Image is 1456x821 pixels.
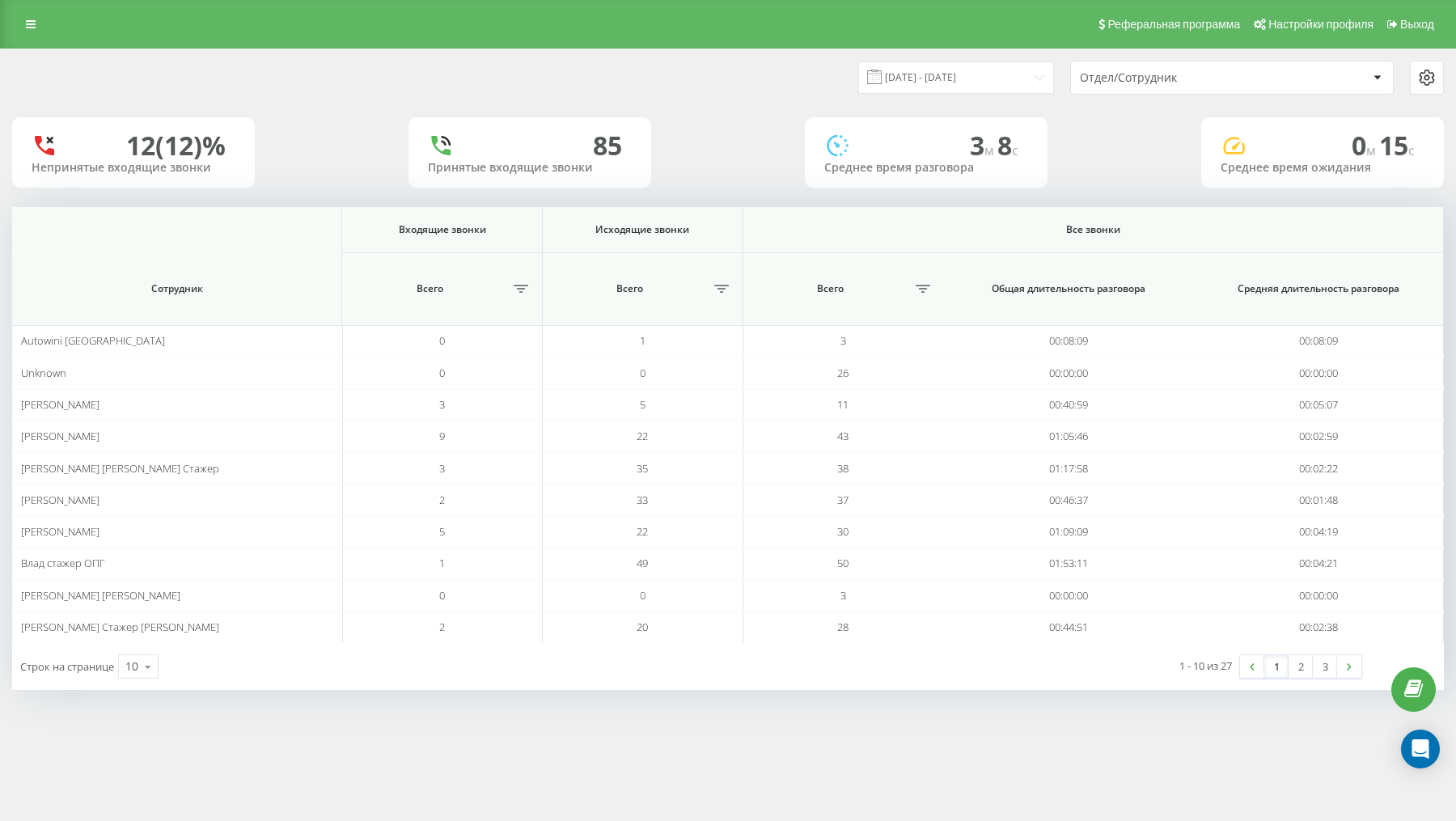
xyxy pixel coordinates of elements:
div: 12 (12)% [126,130,226,161]
span: 3 [840,588,846,603]
span: 26 [837,366,849,380]
span: 8 [997,128,1018,163]
span: 50 [837,556,849,570]
div: 10 [125,658,138,675]
span: 15 [1379,128,1415,163]
span: 37 [837,493,849,507]
a: 1 [1264,655,1289,678]
div: Отдел/Сотрудник [1080,71,1273,85]
span: Реферальная программа [1107,18,1240,31]
span: 43 [837,429,849,443]
td: 00:04:19 [1194,516,1444,548]
span: [PERSON_NAME] [21,397,99,412]
span: 3 [970,128,997,163]
span: 30 [837,524,849,539]
td: 01:05:46 [943,421,1193,452]
span: 35 [637,461,648,476]
span: 3 [439,461,445,476]
span: 2 [439,493,445,507]
span: Всего [551,282,709,295]
div: Среднее время ожидания [1221,161,1424,175]
span: 11 [837,397,849,412]
span: Средняя длительность разговора [1213,282,1424,295]
span: [PERSON_NAME] Стажер [PERSON_NAME] [21,620,219,634]
td: 01:09:09 [943,516,1193,548]
a: 2 [1289,655,1313,678]
div: Среднее время разговора [824,161,1028,175]
span: 0 [439,366,445,380]
span: 33 [637,493,648,507]
span: 0 [640,588,645,603]
span: 0 [640,366,645,380]
span: [PERSON_NAME] [PERSON_NAME] [21,588,180,603]
span: 2 [439,620,445,634]
span: 0 [1352,128,1379,163]
div: Open Intercom Messenger [1401,730,1440,768]
span: 1 [640,333,645,348]
span: Строк на странице [20,659,114,674]
span: 3 [439,397,445,412]
td: 00:00:00 [1194,357,1444,388]
span: 1 [439,556,445,570]
span: 5 [439,524,445,539]
td: 00:01:48 [1194,485,1444,516]
span: Общая длительность разговора [963,282,1174,295]
span: [PERSON_NAME] [PERSON_NAME] Стажер [21,461,219,476]
td: 00:00:00 [943,357,1193,388]
td: 00:00:00 [943,580,1193,612]
div: 85 [593,130,622,161]
td: 00:02:59 [1194,421,1444,452]
span: 22 [637,429,648,443]
span: Всего [350,282,508,295]
span: Сотрудник [36,282,318,295]
td: 00:08:09 [1194,325,1444,357]
td: 00:04:21 [1194,548,1444,579]
span: м [1366,142,1379,159]
span: 28 [837,620,849,634]
span: c [1012,142,1018,159]
td: 01:17:58 [943,452,1193,484]
span: Настройки профиля [1268,18,1373,31]
td: 00:02:38 [1194,612,1444,643]
td: 00:08:09 [943,325,1193,357]
span: [PERSON_NAME] [21,493,99,507]
div: Непринятые входящие звонки [32,161,235,175]
span: 20 [637,620,648,634]
td: 01:53:11 [943,548,1193,579]
div: Принятые входящие звонки [428,161,632,175]
span: Autowini [GEOGRAPHIC_DATA] [21,333,165,348]
span: Все звонки [785,223,1401,236]
span: Влад стажер ОПГ [21,556,105,570]
td: 00:44:51 [943,612,1193,643]
td: 00:00:00 [1194,580,1444,612]
td: 00:40:59 [943,389,1193,421]
span: 5 [640,397,645,412]
span: c [1408,142,1415,159]
span: 0 [439,333,445,348]
span: 3 [840,333,846,348]
span: [PERSON_NAME] [21,524,99,539]
td: 00:05:07 [1194,389,1444,421]
span: [PERSON_NAME] [21,429,99,443]
span: Исходящие звонки [560,223,725,236]
span: 9 [439,429,445,443]
span: м [984,142,997,159]
span: Выход [1400,18,1434,31]
span: 38 [837,461,849,476]
span: Входящие звонки [360,223,525,236]
span: 49 [637,556,648,570]
span: 0 [439,588,445,603]
span: Всего [751,282,910,295]
td: 00:02:22 [1194,452,1444,484]
div: 1 - 10 из 27 [1179,658,1232,674]
span: Unknown [21,366,66,380]
td: 00:46:37 [943,485,1193,516]
a: 3 [1313,655,1337,678]
span: 22 [637,524,648,539]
